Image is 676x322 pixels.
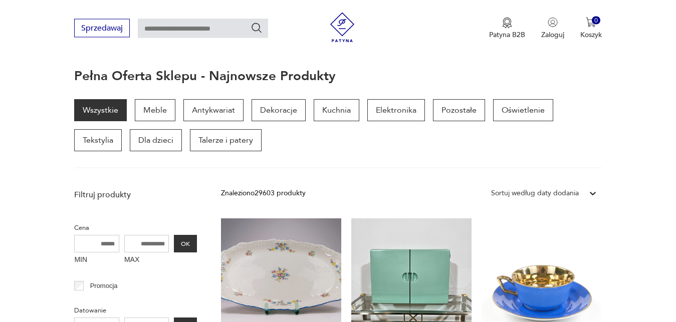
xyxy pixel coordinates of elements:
a: Sprzedawaj [74,25,130,32]
a: Pozostałe [433,99,485,121]
p: Cena [74,222,197,233]
a: Elektronika [367,99,425,121]
a: Dla dzieci [130,129,182,151]
a: Ikona medaluPatyna B2B [489,17,525,39]
img: Ikonka użytkownika [548,17,558,27]
a: Dekoracje [252,99,306,121]
button: OK [174,235,197,252]
a: Kuchnia [314,99,359,121]
img: Ikona koszyka [586,17,596,27]
button: Szukaj [251,22,263,34]
a: Wszystkie [74,99,127,121]
a: Antykwariat [183,99,244,121]
button: Sprzedawaj [74,19,130,37]
button: Patyna B2B [489,17,525,39]
p: Patyna B2B [489,30,525,39]
p: Promocja [90,280,118,291]
p: Filtruj produkty [74,189,197,200]
button: 0Koszyk [580,17,602,39]
a: Talerze i patery [190,129,262,151]
label: MAX [124,252,169,268]
h1: Pełna oferta sklepu - najnowsze produkty [74,69,336,83]
img: Ikona medalu [502,17,512,28]
div: Znaleziono 29603 produkty [221,188,306,199]
div: 0 [592,16,600,25]
p: Koszyk [580,30,602,39]
a: Meble [135,99,175,121]
label: MIN [74,252,119,268]
img: Patyna - sklep z meblami i dekoracjami vintage [327,12,357,42]
a: Tekstylia [74,129,122,151]
a: Oświetlenie [493,99,553,121]
p: Datowanie [74,305,197,316]
button: Zaloguj [541,17,564,39]
div: Sortuj według daty dodania [491,188,579,199]
p: Zaloguj [541,30,564,39]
